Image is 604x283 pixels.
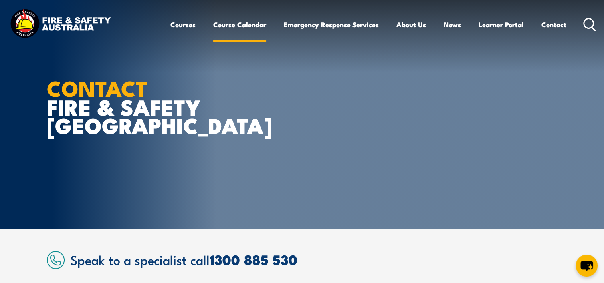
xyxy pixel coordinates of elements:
[396,14,426,35] a: About Us
[210,249,297,270] a: 1300 885 530
[213,14,266,35] a: Course Calendar
[479,14,524,35] a: Learner Portal
[541,14,566,35] a: Contact
[444,14,461,35] a: News
[576,255,598,277] button: chat-button
[47,71,148,104] strong: CONTACT
[170,14,196,35] a: Courses
[47,78,244,134] h1: FIRE & SAFETY [GEOGRAPHIC_DATA]
[284,14,379,35] a: Emergency Response Services
[70,252,558,267] h2: Speak to a specialist call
